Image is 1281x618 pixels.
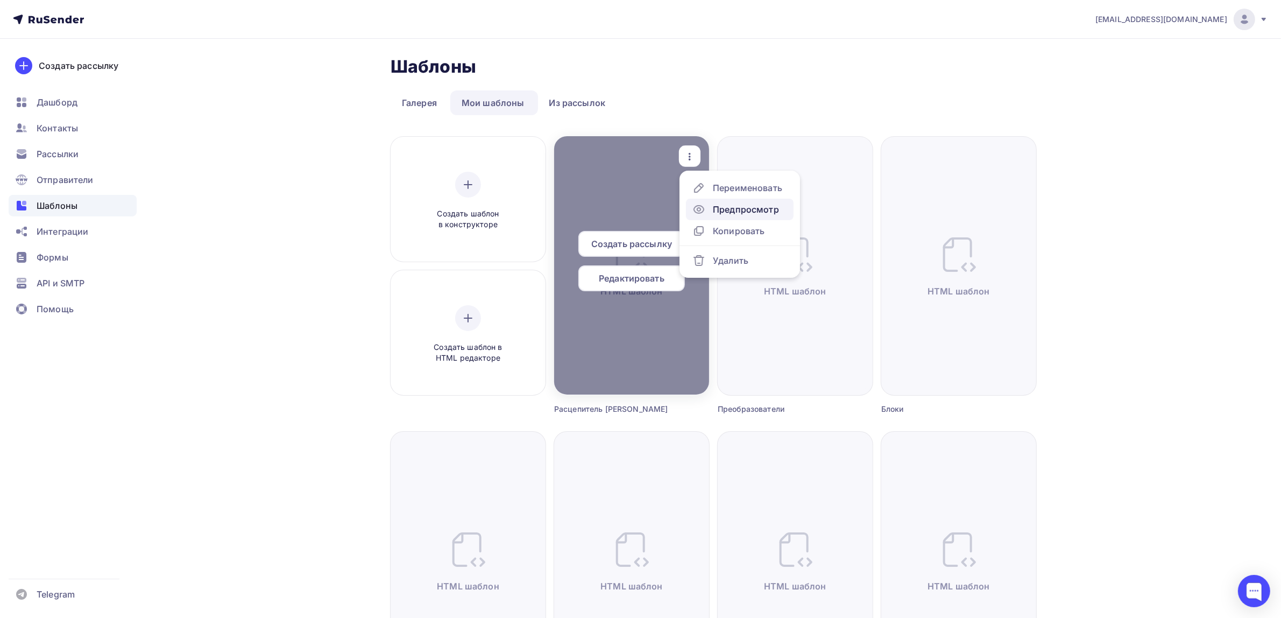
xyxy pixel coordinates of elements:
[39,59,118,72] div: Создать рассылку
[713,224,765,237] div: Копировать
[713,181,782,194] div: Переименовать
[881,404,997,415] div: Блоки
[37,173,94,186] span: Отправители
[713,254,748,267] div: Удалить
[37,303,74,315] span: Помощь
[37,588,75,601] span: Telegram
[9,169,137,191] a: Отправители
[9,143,137,165] a: Рассылки
[37,148,79,160] span: Рассылки
[1095,14,1227,25] span: [EMAIL_ADDRESS][DOMAIN_NAME]
[9,247,137,268] a: Формы
[391,90,448,115] a: Галерея
[37,277,84,290] span: API и SMTP
[599,272,664,285] span: Редактировать
[450,90,536,115] a: Мои шаблоны
[417,342,519,364] span: Создать шаблон в HTML редакторе
[713,203,779,216] div: Предпросмотр
[37,251,68,264] span: Формы
[538,90,617,115] a: Из рассылок
[591,237,672,250] span: Создать рассылку
[718,404,834,415] div: Преобразователи
[417,208,519,230] span: Создать шаблон в конструкторе
[9,195,137,216] a: Шаблоны
[391,56,476,78] h2: Шаблоны
[37,199,77,212] span: Шаблоны
[37,96,77,109] span: Дашборд
[1095,9,1268,30] a: [EMAIL_ADDRESS][DOMAIN_NAME]
[37,122,78,135] span: Контакты
[9,117,137,139] a: Контакты
[554,404,670,415] div: Расцепитель [PERSON_NAME]
[37,225,88,238] span: Интеграции
[9,92,137,113] a: Дашборд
